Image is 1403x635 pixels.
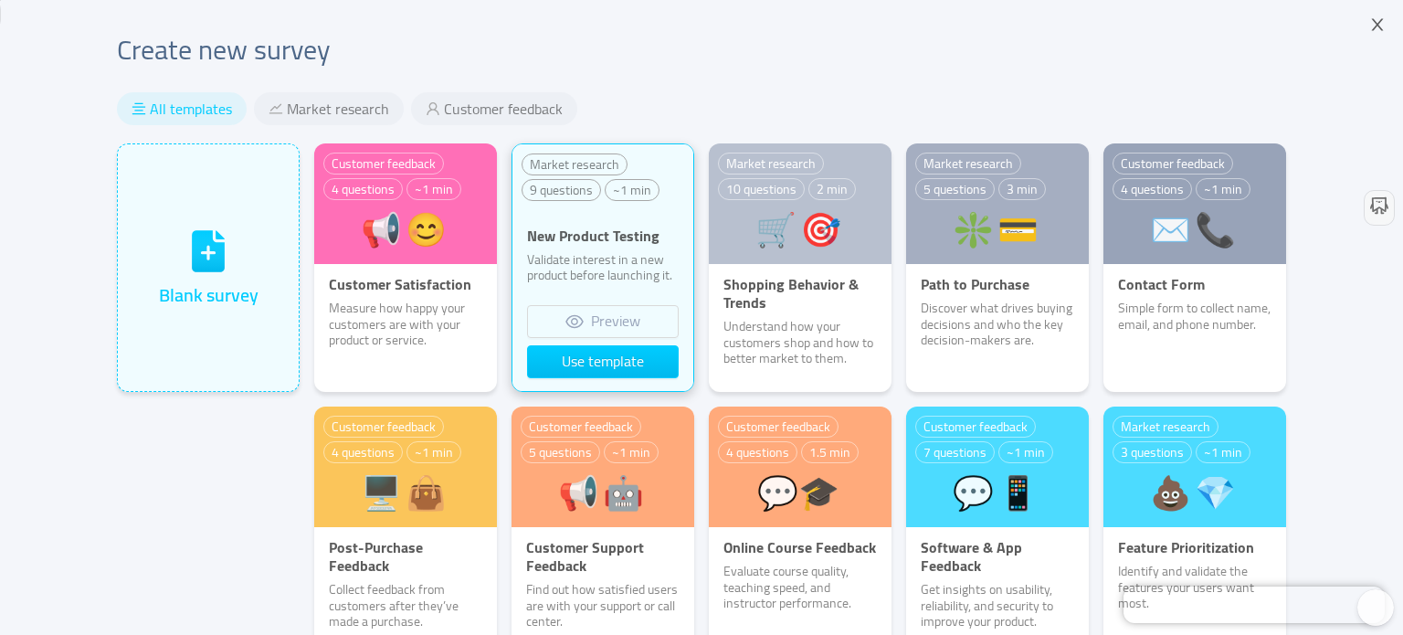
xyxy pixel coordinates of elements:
p: Contact Form [1103,275,1286,293]
div: 📢🤖 [521,476,685,509]
p: Feature Prioritization [1103,538,1286,556]
p: Get insights on usability, reliability, and security to improve your product. [906,582,1089,630]
div: 🖥️👜 [323,476,488,509]
div: 3 questions [1113,441,1192,463]
button: Use template [527,345,679,378]
p: Find out how satisfied users are with your support or call center. [512,582,694,630]
div: Customer feedback [323,416,444,438]
div: 4 questions [1113,178,1192,200]
i: icon: user [426,101,440,116]
p: Evaluate course quality, teaching speed, and instructor performance. [709,564,891,612]
div: Market research [915,153,1021,175]
p: Customer Satisfaction [314,275,497,293]
div: ~1 min [605,179,659,201]
div: 9 questions [522,179,601,201]
i: icon: close [1369,16,1386,33]
div: Customer feedback [718,416,839,438]
div: Customer feedback [323,153,444,175]
h2: Create new survey [117,29,1286,70]
div: 4 questions [323,178,403,200]
div: 5 questions [521,441,600,463]
p: Post-Purchase Feedback [314,538,497,575]
div: 💬‍🎓 [718,476,882,509]
iframe: Chatra live chat [1123,587,1385,623]
div: Blank survey [159,281,258,309]
div: 💩💎 [1113,476,1277,509]
i: icon: stock [269,101,283,116]
div: ~1 min [998,441,1053,463]
p: Understand how your customers shop and how to better market to them. [709,319,891,367]
div: ~1 min [406,441,461,463]
div: Customer feedback [915,416,1036,438]
p: Validate interest in a new product before launching it. [512,252,693,284]
div: Market research [1113,416,1218,438]
div: ❇️💳 [915,213,1080,246]
div: 5 questions [915,178,995,200]
span: Customer feedback [444,100,563,118]
div: 4 questions [718,441,797,463]
p: Software & App Feedback [906,538,1089,575]
div: 7 questions [915,441,995,463]
p: Shopping Behavior & Trends [709,275,891,312]
p: Online Course Feedback [709,538,891,556]
button: icon: eyePreview [527,305,679,338]
p: Discover what drives buying decisions and who the key decision-makers are. [906,301,1089,349]
div: 1.5 min [801,441,859,463]
span: All templates [150,100,232,118]
div: Customer feedback [521,416,641,438]
p: Simple form to collect name, email, and phone number. [1103,301,1286,333]
p: Collect feedback from customers after they’ve made a purchase. [314,582,497,630]
div: 💬📱 [915,476,1080,509]
div: Customer feedback [1113,153,1233,175]
span: Market research [287,100,389,118]
p: Path to Purchase [906,275,1089,293]
div: 10 questions [718,178,805,200]
div: 🛒🎯 [718,213,882,246]
p: New Product Testing [512,227,693,245]
p: Customer Support Feedback [512,538,694,575]
div: Market research [522,153,628,175]
div: ~1 min [406,178,461,200]
div: 2 min [808,178,856,200]
div: ~1 min [604,441,659,463]
div: 📢😊️ [323,213,488,246]
div: 4 questions [323,441,403,463]
div: ~1 min [1196,441,1250,463]
p: Identify and validate the features your users want most. [1103,564,1286,612]
i: icon: align-center [132,101,146,116]
div: ~1 min [1196,178,1250,200]
div: 3 min [998,178,1046,200]
div: Market research [718,153,824,175]
div: ✉️📞️️️ [1113,213,1277,246]
p: Measure how happy your customers are with your product or service. [314,301,497,349]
